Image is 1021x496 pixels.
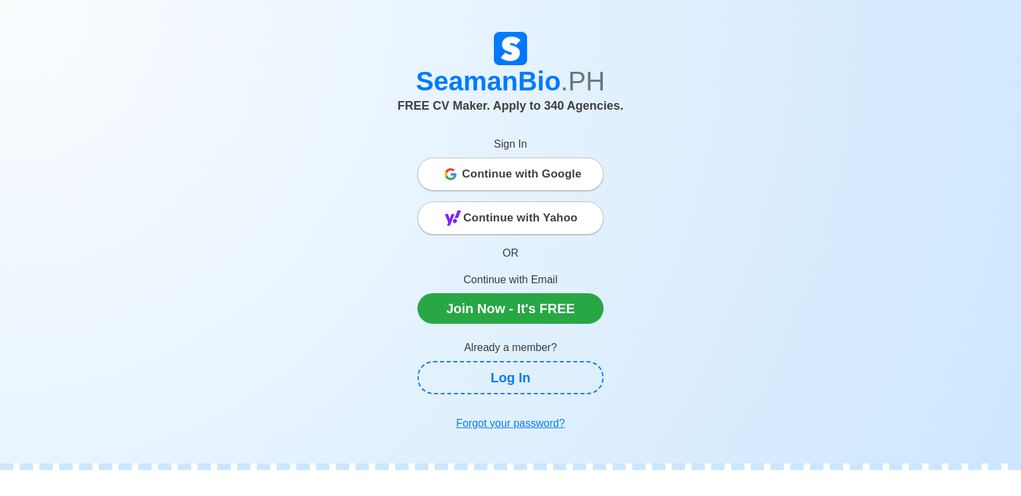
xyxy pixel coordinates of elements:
h1: SeamanBio [142,65,879,97]
span: Continue with Yahoo [463,205,578,231]
button: Continue with Yahoo [417,201,604,235]
a: Log In [417,361,604,394]
span: FREE CV Maker. Apply to 340 Agencies. [397,99,624,112]
a: Join Now - It's FREE [417,293,604,324]
p: Sign In [417,136,604,152]
p: OR [417,245,604,261]
span: .PH [561,66,606,96]
span: Continue with Google [462,161,582,187]
u: Forgot your password? [456,418,565,429]
button: Continue with Google [417,158,604,191]
img: Logo [494,32,527,65]
p: Already a member? [417,340,604,356]
p: Continue with Email [417,272,604,288]
a: Forgot your password? [417,410,604,437]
